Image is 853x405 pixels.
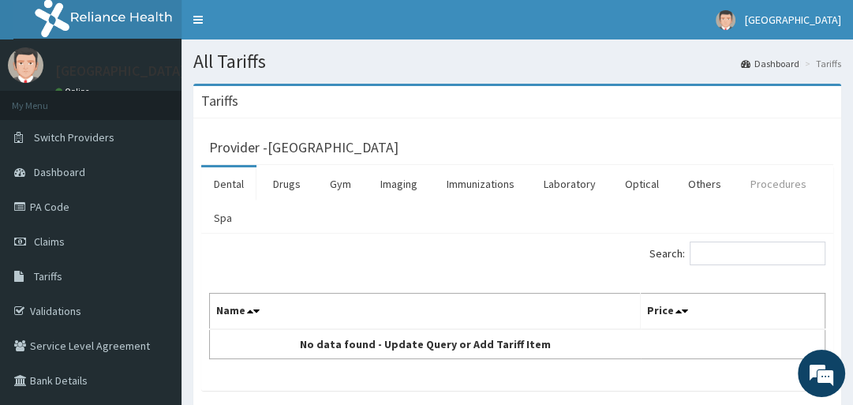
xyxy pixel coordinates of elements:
[34,130,114,144] span: Switch Providers
[201,167,256,201] a: Dental
[690,242,825,265] input: Search:
[201,94,238,108] h3: Tariffs
[612,167,672,201] a: Optical
[434,167,527,201] a: Immunizations
[716,10,735,30] img: User Image
[649,242,825,265] label: Search:
[801,57,841,70] li: Tariffs
[210,329,641,359] td: No data found - Update Query or Add Tariff Item
[55,64,185,78] p: [GEOGRAPHIC_DATA]
[209,141,398,155] h3: Provider - [GEOGRAPHIC_DATA]
[368,167,430,201] a: Imaging
[8,47,43,83] img: User Image
[260,167,313,201] a: Drugs
[675,167,734,201] a: Others
[531,167,608,201] a: Laboratory
[201,201,245,234] a: Spa
[317,167,364,201] a: Gym
[34,269,62,283] span: Tariffs
[34,165,85,179] span: Dashboard
[641,294,825,330] th: Price
[55,86,93,97] a: Online
[210,294,641,330] th: Name
[34,234,65,249] span: Claims
[745,13,841,27] span: [GEOGRAPHIC_DATA]
[738,167,819,201] a: Procedures
[193,51,841,72] h1: All Tariffs
[741,57,799,70] a: Dashboard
